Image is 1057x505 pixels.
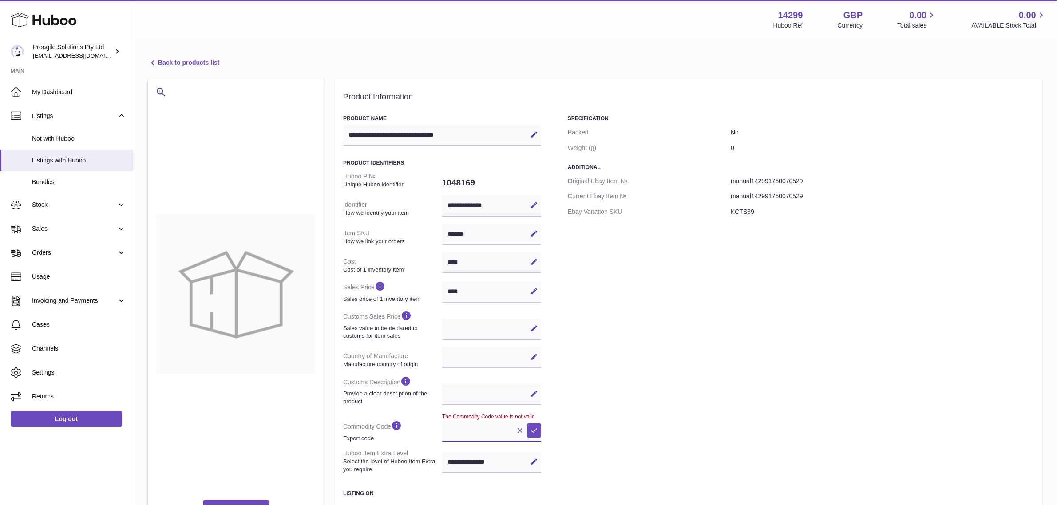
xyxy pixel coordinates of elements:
[343,254,442,277] dt: Cost
[32,296,117,305] span: Invoicing and Payments
[32,178,126,186] span: Bundles
[731,174,1033,189] dd: manual142991750070529
[32,249,117,257] span: Orders
[731,204,1033,220] dd: KCTS39
[147,58,219,68] a: Back to products list
[32,320,126,329] span: Cases
[568,164,1033,171] h3: Additional
[773,21,803,30] div: Huboo Ref
[568,115,1033,122] h3: Specification
[343,197,442,220] dt: Identifier
[343,372,442,409] dt: Customs Description
[343,237,440,245] strong: How we link your orders
[971,9,1046,30] a: 0.00 AVAILABLE Stock Total
[32,201,117,209] span: Stock
[778,9,803,21] strong: 14299
[343,416,442,446] dt: Commodity Code
[838,21,863,30] div: Currency
[343,458,440,473] strong: Select the level of Huboo Item Extra you require
[442,414,535,420] span: The Commodity Code value is not valid
[32,272,126,281] span: Usage
[343,169,442,192] dt: Huboo P №
[731,189,1033,204] dd: manual142991750070529
[32,225,117,233] span: Sales
[32,88,126,96] span: My Dashboard
[568,189,731,204] dt: Current Ebay Item №
[32,112,117,120] span: Listings
[343,360,440,368] strong: Manufacture country of origin
[343,225,442,249] dt: Item SKU
[343,446,442,477] dt: Huboo Item Extra Level
[343,209,440,217] strong: How we identify your item
[343,159,541,166] h3: Product Identifiers
[897,9,937,30] a: 0.00 Total sales
[343,92,1033,102] h2: Product Information
[442,174,541,192] dd: 1048169
[32,134,126,143] span: Not with Huboo
[343,390,440,405] strong: Provide a clear description of the product
[343,266,440,274] strong: Cost of 1 inventory item
[343,324,440,340] strong: Sales value to be declared to customs for item sales
[897,21,937,30] span: Total sales
[731,125,1033,140] dd: No
[1019,9,1036,21] span: 0.00
[11,411,122,427] a: Log out
[568,174,731,189] dt: Original Ebay Item №
[33,52,131,59] span: [EMAIL_ADDRESS][DOMAIN_NAME]
[343,181,440,189] strong: Unique Huboo identifier
[343,115,541,122] h3: Product Name
[971,21,1046,30] span: AVAILABLE Stock Total
[843,9,863,21] strong: GBP
[32,156,126,165] span: Listings with Huboo
[32,368,126,377] span: Settings
[343,277,442,306] dt: Sales Price
[343,434,440,442] strong: Export code
[910,9,927,21] span: 0.00
[32,344,126,353] span: Channels
[568,140,731,156] dt: Weight (g)
[33,43,113,60] div: Proagile Solutions Pty Ltd
[343,490,541,497] h3: Listing On
[568,125,731,140] dt: Packed
[343,295,440,303] strong: Sales price of 1 inventory item
[32,392,126,401] span: Returns
[731,140,1033,156] dd: 0
[157,215,316,374] img: no-photo-large.jpg
[11,45,24,58] img: internalAdmin-14299@internal.huboo.com
[343,348,442,371] dt: Country of Manufacture
[568,204,731,220] dt: Ebay Variation SKU
[343,306,442,343] dt: Customs Sales Price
